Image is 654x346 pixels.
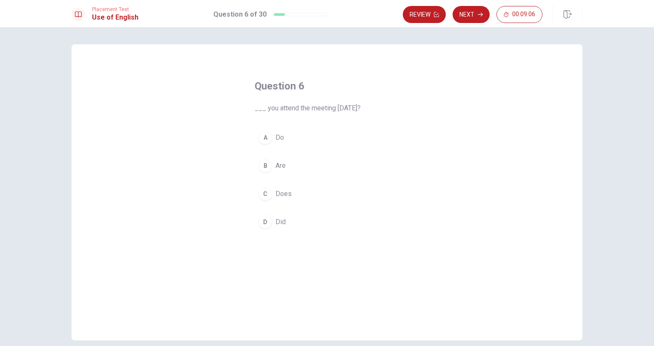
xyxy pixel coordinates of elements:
[496,6,542,23] button: 00:09:06
[255,183,399,205] button: CDoes
[255,127,399,148] button: ADo
[258,159,272,173] div: B
[275,189,292,199] span: Does
[255,155,399,176] button: BAre
[275,217,286,227] span: Did
[258,215,272,229] div: D
[275,133,284,143] span: Do
[255,103,399,113] span: ___ you attend the meeting [DATE]?
[275,161,286,171] span: Are
[403,6,446,23] button: Review
[512,11,535,18] span: 00:09:06
[92,12,138,23] h1: Use of English
[258,187,272,201] div: C
[453,6,490,23] button: Next
[255,211,399,233] button: DDid
[92,6,138,12] span: Placement Test
[255,79,399,93] h4: Question 6
[258,131,272,144] div: A
[213,9,267,20] h1: Question 6 of 30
